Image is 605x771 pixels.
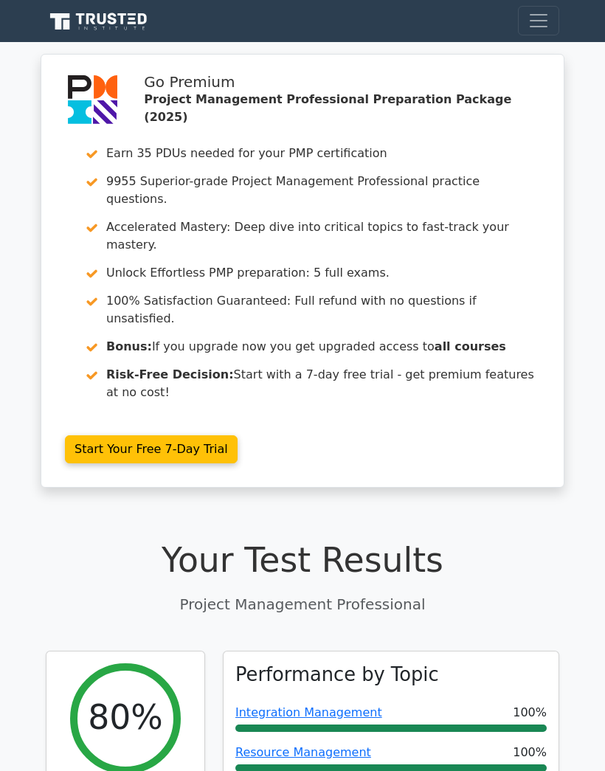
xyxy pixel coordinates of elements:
span: 100% [513,704,547,722]
a: Start Your Free 7-Day Trial [65,435,238,463]
h1: Your Test Results [46,541,559,581]
h3: Performance by Topic [235,663,439,686]
span: 100% [513,744,547,761]
p: Project Management Professional [46,593,559,615]
a: Resource Management [235,745,371,759]
button: Toggle navigation [518,6,559,35]
a: Integration Management [235,705,382,719]
h2: 80% [88,698,163,739]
